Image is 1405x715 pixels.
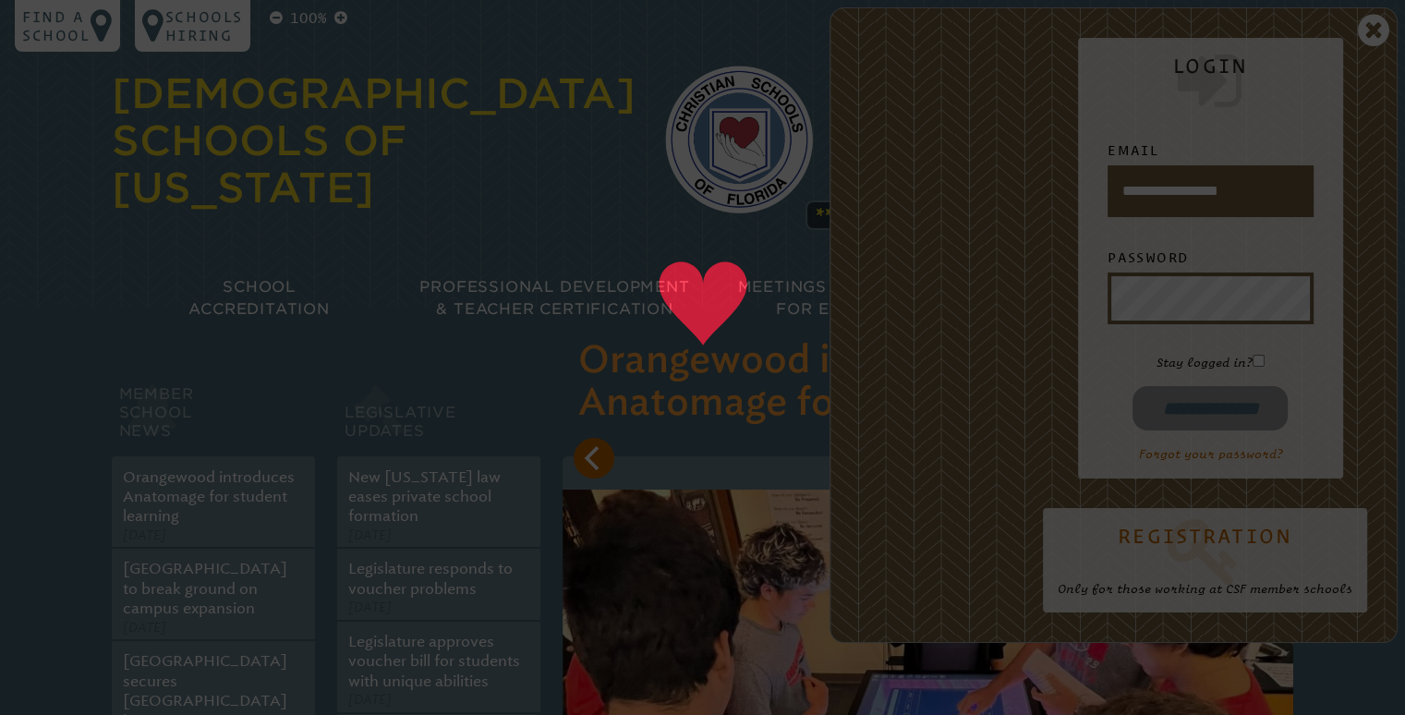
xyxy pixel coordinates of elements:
[738,278,963,318] span: Meetings & Workshops for Educators
[123,527,166,543] span: [DATE]
[348,600,392,615] span: [DATE]
[574,438,614,479] button: Previous
[22,7,91,44] p: Find a school
[1058,580,1352,598] p: Only for those working at CSF member schools
[112,381,315,456] h2: Member School News
[1058,514,1352,588] a: Registration
[337,381,540,456] h2: Legislative Updates
[665,66,813,213] img: csf-logo-web-colors.png
[1138,447,1282,461] a: Forgot your password?
[348,468,501,526] a: New [US_STATE] law eases private school formation
[112,69,636,212] a: [DEMOGRAPHIC_DATA] Schools of [US_STATE]
[123,560,287,617] a: [GEOGRAPHIC_DATA] to break ground on campus expansion
[286,7,331,30] p: 100%
[348,633,520,690] a: Legislature approves voucher bill for students with unique abilities
[1108,247,1314,269] label: Password
[188,278,329,318] span: School Accreditation
[348,527,392,543] span: [DATE]
[577,340,1278,425] h3: Orangewood introduces Anatomage for student learning
[348,560,513,597] a: Legislature responds to voucher problems
[165,7,243,44] p: Schools Hiring
[419,278,689,318] span: Professional Development & Teacher Certification
[1108,139,1314,162] label: Email
[123,620,166,636] span: [DATE]
[1093,354,1328,371] p: Stay logged in?
[123,468,295,526] a: Orangewood introduces Anatomage for student learning
[348,692,392,708] span: [DATE]
[1093,55,1328,117] h2: Login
